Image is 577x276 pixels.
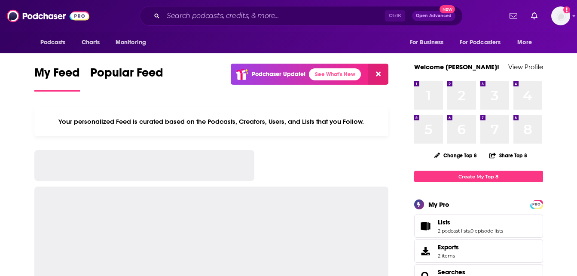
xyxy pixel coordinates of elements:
[309,68,361,80] a: See What's New
[438,218,450,226] span: Lists
[82,37,100,49] span: Charts
[438,218,503,226] a: Lists
[417,245,434,257] span: Exports
[40,37,66,49] span: Podcasts
[163,9,385,23] input: Search podcasts, credits, & more...
[470,228,503,234] a: 0 episode lists
[252,71,305,78] p: Podchaser Update!
[428,200,449,209] div: My Pro
[90,65,163,92] a: Popular Feed
[110,34,157,51] button: open menu
[116,37,146,49] span: Monitoring
[410,37,444,49] span: For Business
[414,215,543,238] span: Lists
[140,6,463,26] div: Search podcasts, credits, & more...
[416,14,452,18] span: Open Advanced
[551,6,570,25] img: User Profile
[76,34,105,51] a: Charts
[508,63,543,71] a: View Profile
[438,253,459,259] span: 2 items
[7,8,89,24] img: Podchaser - Follow, Share and Rate Podcasts
[551,6,570,25] span: Logged in as BerkMarc
[454,34,513,51] button: open menu
[438,243,459,251] span: Exports
[34,107,389,136] div: Your personalized Feed is curated based on the Podcasts, Creators, Users, and Lists that you Follow.
[414,63,499,71] a: Welcome [PERSON_NAME]!
[460,37,501,49] span: For Podcasters
[531,201,542,207] a: PRO
[506,9,521,23] a: Show notifications dropdown
[563,6,570,13] svg: Add a profile image
[404,34,455,51] button: open menu
[417,220,434,232] a: Lists
[438,268,465,276] a: Searches
[551,6,570,25] button: Show profile menu
[429,150,482,161] button: Change Top 8
[90,65,163,85] span: Popular Feed
[438,228,470,234] a: 2 podcast lists
[440,5,455,13] span: New
[34,65,80,92] a: My Feed
[528,9,541,23] a: Show notifications dropdown
[517,37,532,49] span: More
[511,34,543,51] button: open menu
[489,147,528,164] button: Share Top 8
[412,11,455,21] button: Open AdvancedNew
[414,239,543,263] a: Exports
[470,228,470,234] span: ,
[414,171,543,182] a: Create My Top 8
[34,34,77,51] button: open menu
[34,65,80,85] span: My Feed
[385,10,405,21] span: Ctrl K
